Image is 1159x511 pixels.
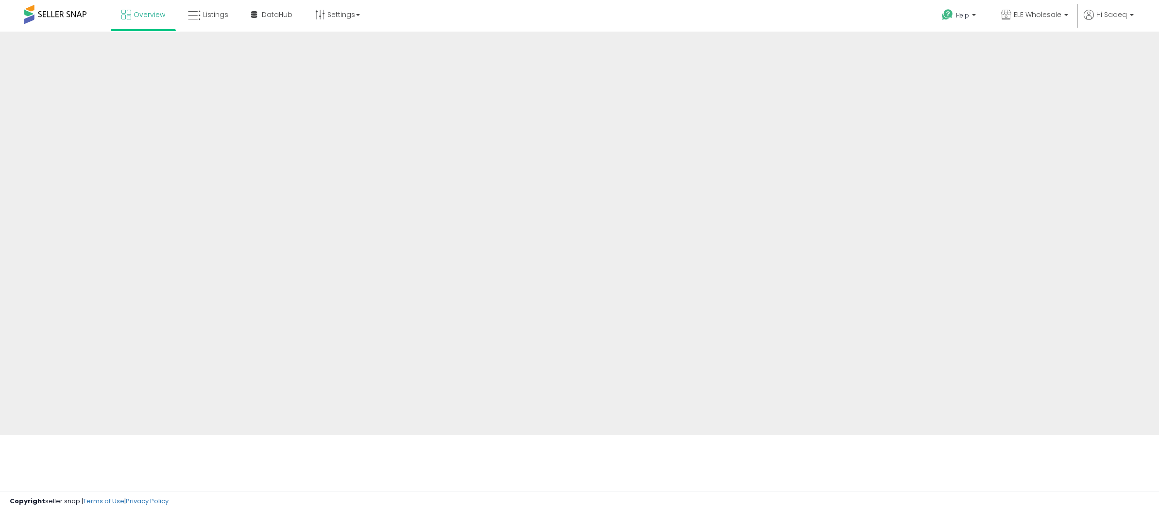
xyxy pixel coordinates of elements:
[134,10,165,19] span: Overview
[1096,10,1127,19] span: Hi Sadeq
[956,11,969,19] span: Help
[203,10,228,19] span: Listings
[262,10,292,19] span: DataHub
[1014,10,1061,19] span: ELE Wholesale
[1084,10,1134,32] a: Hi Sadeq
[934,1,986,32] a: Help
[941,9,954,21] i: Get Help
